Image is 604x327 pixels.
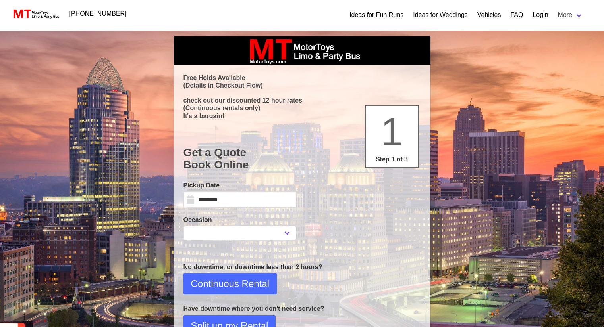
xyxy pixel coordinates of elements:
a: Login [533,10,548,20]
img: MotorToys Logo [11,8,60,19]
p: (Continuous rentals only) [183,104,421,112]
p: Have downtime where you don't need service? [183,304,421,314]
p: It's a bargain! [183,112,421,120]
span: 1 [381,109,403,154]
p: check out our discounted 12 hour rates [183,97,421,104]
span: Continuous Rental [191,277,269,291]
img: box_logo_brand.jpeg [243,36,362,65]
p: Step 1 of 3 [369,155,415,164]
label: Pickup Date [183,181,296,190]
a: More [553,7,588,23]
p: Free Holds Available [183,74,421,82]
a: Ideas for Fun Runs [349,10,403,20]
a: Ideas for Weddings [413,10,468,20]
p: No downtime, or downtime less than 2 hours? [183,262,421,272]
a: [PHONE_NUMBER] [65,6,131,22]
a: Vehicles [477,10,501,20]
a: FAQ [510,10,523,20]
button: Continuous Rental [183,273,277,294]
p: (Details in Checkout Flow) [183,82,421,89]
label: Occasion [183,215,296,225]
h1: Get a Quote Book Online [183,146,421,171]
